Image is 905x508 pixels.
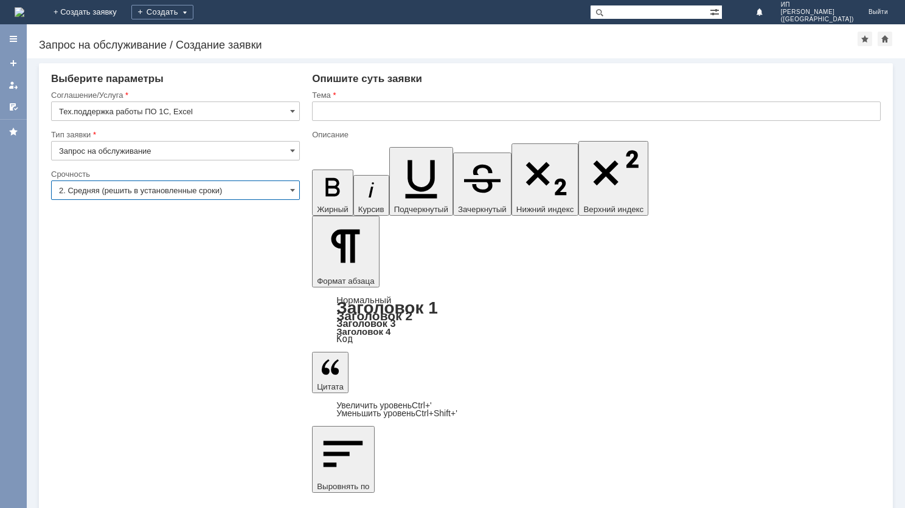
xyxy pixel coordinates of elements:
div: Цитата [312,402,881,417]
div: Срочность [51,170,297,178]
span: Опишите суть заявки [312,73,422,84]
div: Соглашение/Услуга [51,91,297,99]
button: Зачеркнутый [453,153,511,216]
span: Формат абзаца [317,276,374,286]
span: Выберите параметры [51,73,164,84]
button: Цитата [312,352,348,393]
span: Жирный [317,205,348,214]
span: Ctrl+' [412,400,432,410]
div: Формат абзаца [312,296,881,343]
div: Запрос на обслуживание / Создание заявки [39,39,858,51]
div: Сделать домашней страницей [878,32,892,46]
span: Ctrl+Shift+' [415,408,457,418]
span: Курсив [358,205,384,214]
a: Заголовок 1 [336,298,438,317]
span: Расширенный поиск [710,5,722,17]
span: [PERSON_NAME] [781,9,854,16]
button: Формат абзаца [312,216,379,287]
img: logo [15,7,24,17]
a: Создать заявку [4,53,23,73]
div: Описание [312,131,878,139]
div: Добавить в избранное [858,32,872,46]
button: Курсив [353,175,389,216]
div: Тема [312,91,878,99]
a: Перейти на домашнюю страницу [15,7,24,17]
span: ИП [781,1,854,9]
span: ([GEOGRAPHIC_DATA]) [781,16,854,23]
span: Выровнять по [317,482,369,491]
a: Increase [336,400,432,410]
div: Тип заявки [51,131,297,139]
button: Жирный [312,170,353,216]
div: Создать [131,5,193,19]
span: Цитата [317,382,344,391]
a: Мои заявки [4,75,23,95]
a: Нормальный [336,295,391,305]
button: Подчеркнутый [389,147,453,216]
a: Заголовок 2 [336,309,412,323]
span: Зачеркнутый [458,205,507,214]
a: Мои согласования [4,97,23,117]
button: Верхний индекс [578,141,648,216]
a: Заголовок 3 [336,318,395,329]
span: Подчеркнутый [394,205,448,214]
span: Нижний индекс [516,205,574,214]
button: Нижний индекс [511,143,579,216]
span: Верхний индекс [583,205,643,214]
a: Заголовок 4 [336,326,390,337]
a: Decrease [336,408,457,418]
a: Код [336,334,353,345]
button: Выровнять по [312,426,374,493]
